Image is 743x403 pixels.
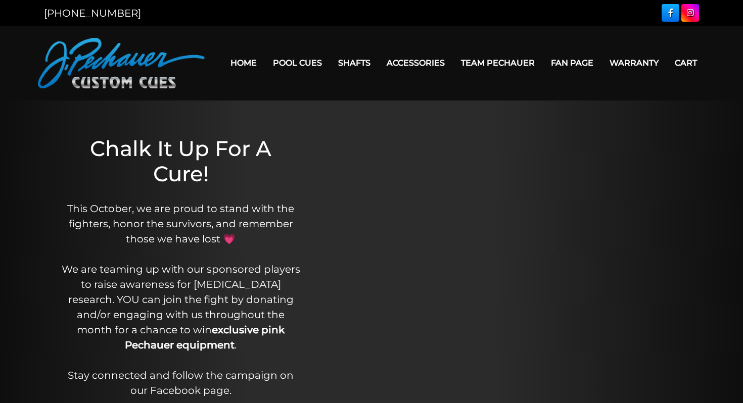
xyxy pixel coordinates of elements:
[61,201,301,398] p: This October, we are proud to stand with the fighters, honor the survivors, and remember those we...
[543,50,601,76] a: Fan Page
[265,50,330,76] a: Pool Cues
[61,136,301,187] h1: Chalk It Up For A Cure!
[222,50,265,76] a: Home
[330,50,379,76] a: Shafts
[38,38,205,88] img: Pechauer Custom Cues
[601,50,667,76] a: Warranty
[379,50,453,76] a: Accessories
[453,50,543,76] a: Team Pechauer
[667,50,705,76] a: Cart
[44,7,141,19] a: [PHONE_NUMBER]
[125,324,285,351] strong: exclusive pink Pechauer equipment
